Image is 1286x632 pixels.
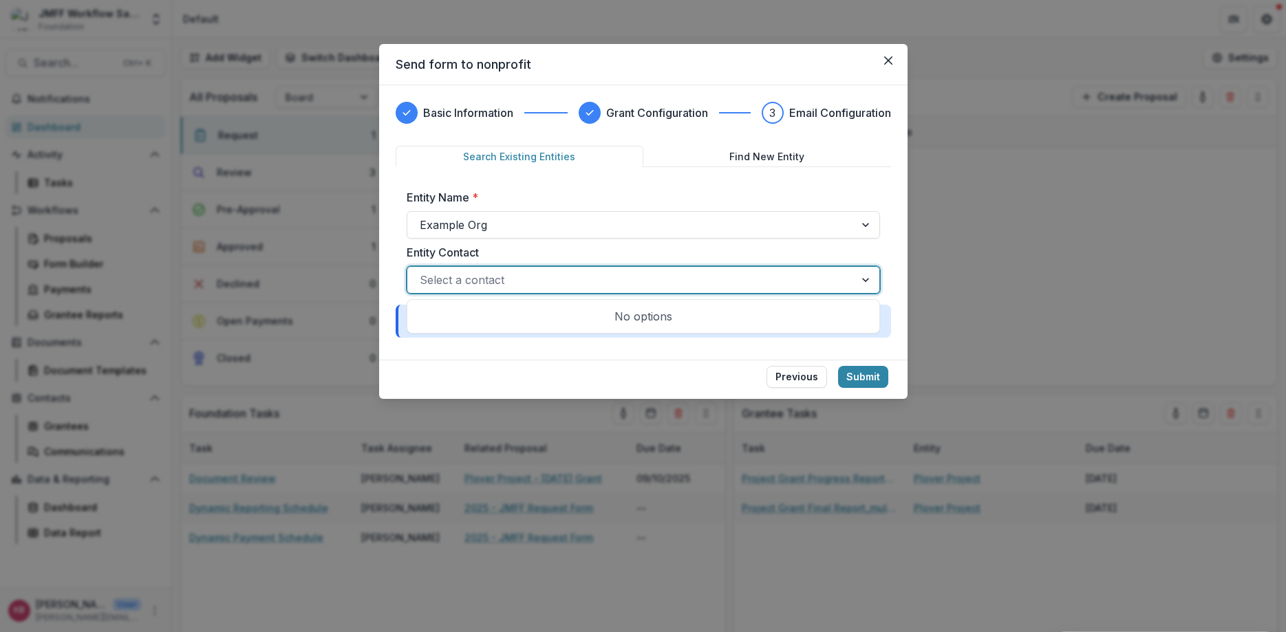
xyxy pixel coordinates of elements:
div: No options [410,303,877,330]
h3: Grant Configuration [606,105,708,121]
h3: Email Configuration [789,105,891,121]
button: Submit [838,366,888,388]
button: Previous [767,366,827,388]
div: Progress [396,102,891,124]
header: Send form to nonprofit [379,44,908,85]
div: 3 [769,105,775,121]
button: Find New Entity [643,146,891,167]
label: Entity Contact [407,244,872,261]
div: Target Stage: [396,305,891,338]
button: Search Existing Entities [396,146,643,167]
label: Entity Name [407,189,872,206]
h3: Basic Information [423,105,513,121]
button: Close [877,50,899,72]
